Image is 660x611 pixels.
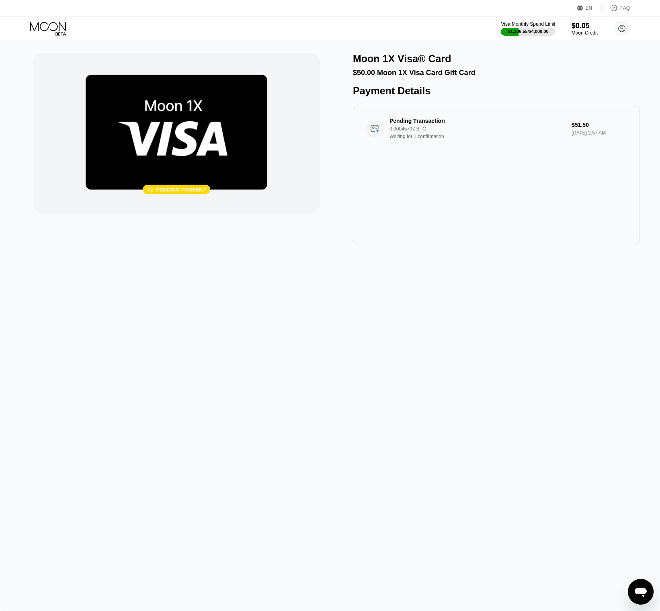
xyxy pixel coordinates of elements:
[572,22,598,36] div: $0.05Moon Credit
[586,5,592,11] div: EN
[147,186,154,193] div: 
[577,4,602,12] div: EN
[628,579,654,605] iframe: Button to launch messaging window
[156,187,206,193] div: Pending payment
[572,122,627,128] div: $51.50
[602,4,630,12] div: FAQ
[353,69,640,77] div: $50.00 Moon 1X Visa Card Gift Card
[389,126,569,132] div: 0.00045797 BTC
[353,53,451,65] div: Moon 1X Visa® Card
[572,30,598,36] div: Moon Credit
[572,22,598,30] div: $0.05
[353,85,640,97] div: Payment Details
[501,21,555,27] div: Visa Monthly Spend Limit
[359,111,633,146] div: Pending Transaction0.00045797 BTCWaiting for 1 confirmation$51.50[DATE] 2:57 AM
[620,5,630,11] div: FAQ
[572,130,627,136] div: [DATE] 2:57 AM
[508,29,549,34] div: $1,306.55 / $4,000.00
[389,134,569,139] div: Waiting for 1 confirmation
[389,118,556,124] div: Pending Transaction
[501,21,555,36] div: Visa Monthly Spend Limit$1,306.55/$4,000.00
